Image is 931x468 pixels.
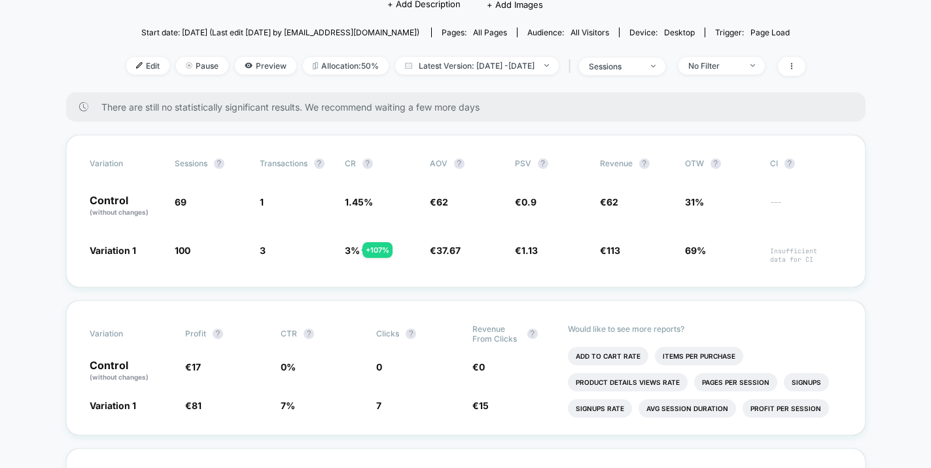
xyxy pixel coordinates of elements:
[784,373,829,391] li: Signups
[192,400,202,411] span: 81
[430,245,461,256] span: €
[362,242,393,258] div: + 107 %
[90,158,162,169] span: Variation
[90,400,136,411] span: Variation 1
[606,196,618,207] span: 62
[214,158,224,169] button: ?
[473,27,507,37] span: all pages
[688,61,741,71] div: No Filter
[711,158,721,169] button: ?
[694,373,777,391] li: Pages Per Session
[185,329,206,338] span: Profit
[90,195,162,217] p: Control
[90,324,162,344] span: Variation
[750,64,755,67] img: end
[260,245,266,256] span: 3
[90,360,172,382] p: Control
[430,196,448,207] span: €
[715,27,790,37] div: Trigger:
[395,57,559,75] span: Latest Version: [DATE] - [DATE]
[406,329,416,339] button: ?
[260,196,264,207] span: 1
[345,158,356,168] span: CR
[750,27,790,37] span: Page Load
[192,361,201,372] span: 17
[619,27,705,37] span: Device:
[175,245,190,256] span: 100
[538,158,548,169] button: ?
[743,399,829,418] li: Profit Per Session
[376,329,399,338] span: Clicks
[314,158,325,169] button: ?
[454,158,465,169] button: ?
[685,196,704,207] span: 31%
[770,158,842,169] span: CI
[600,245,620,256] span: €
[136,62,143,69] img: edit
[515,245,538,256] span: €
[260,158,307,168] span: Transactions
[606,245,620,256] span: 113
[527,329,538,339] button: ?
[479,361,485,372] span: 0
[101,101,839,113] span: There are still no statistically significant results. We recommend waiting a few more days
[405,62,412,69] img: calendar
[362,158,373,169] button: ?
[568,373,688,391] li: Product Details Views Rate
[521,245,538,256] span: 1.13
[281,400,295,411] span: 7 %
[90,373,149,381] span: (without changes)
[141,27,419,37] span: Start date: [DATE] (Last edit [DATE] by [EMAIL_ADDRESS][DOMAIN_NAME])
[281,329,297,338] span: CTR
[664,27,695,37] span: desktop
[376,400,381,411] span: 7
[313,62,318,69] img: rebalance
[571,27,609,37] span: All Visitors
[770,247,842,264] span: Insufficient data for CI
[90,245,136,256] span: Variation 1
[304,329,314,339] button: ?
[472,361,485,372] span: €
[175,196,186,207] span: 69
[568,347,648,365] li: Add To Cart Rate
[600,196,618,207] span: €
[685,245,706,256] span: 69%
[589,62,641,71] div: sessions
[600,158,633,168] span: Revenue
[436,245,461,256] span: 37.67
[235,57,296,75] span: Preview
[303,57,389,75] span: Allocation: 50%
[639,158,650,169] button: ?
[376,361,382,372] span: 0
[90,208,149,216] span: (without changes)
[472,324,521,344] span: Revenue From Clicks
[176,57,228,75] span: Pause
[544,64,549,67] img: end
[515,158,531,168] span: PSV
[565,57,579,76] span: |
[213,329,223,339] button: ?
[186,62,192,69] img: end
[784,158,795,169] button: ?
[126,57,169,75] span: Edit
[479,400,489,411] span: 15
[770,198,842,217] span: ---
[430,158,448,168] span: AOV
[515,196,536,207] span: €
[185,400,202,411] span: €
[345,196,373,207] span: 1.45 %
[281,361,296,372] span: 0 %
[472,400,489,411] span: €
[568,324,842,334] p: Would like to see more reports?
[568,399,632,418] li: Signups Rate
[185,361,201,372] span: €
[442,27,507,37] div: Pages:
[175,158,207,168] span: Sessions
[527,27,609,37] div: Audience:
[639,399,736,418] li: Avg Session Duration
[651,65,656,67] img: end
[655,347,743,365] li: Items Per Purchase
[685,158,757,169] span: OTW
[521,196,536,207] span: 0.9
[345,245,360,256] span: 3 %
